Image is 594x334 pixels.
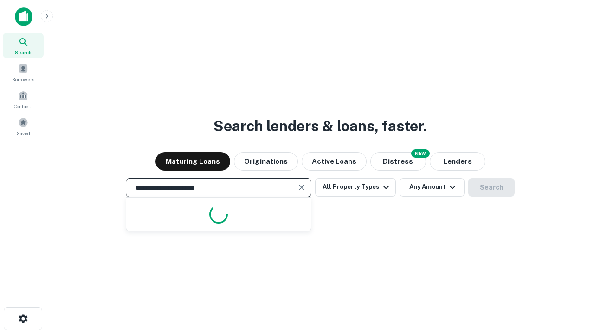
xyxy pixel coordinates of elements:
button: Clear [295,181,308,194]
span: Borrowers [12,76,34,83]
img: capitalize-icon.png [15,7,32,26]
button: All Property Types [315,178,396,197]
a: Borrowers [3,60,44,85]
button: Originations [234,152,298,171]
a: Contacts [3,87,44,112]
h3: Search lenders & loans, faster. [213,115,427,137]
button: Lenders [430,152,485,171]
a: Saved [3,114,44,139]
a: Search [3,33,44,58]
span: Contacts [14,103,32,110]
iframe: Chat Widget [548,260,594,304]
button: Search distressed loans with lien and other non-mortgage details. [370,152,426,171]
div: NEW [411,149,430,158]
button: Active Loans [302,152,367,171]
span: Saved [17,129,30,137]
button: Any Amount [400,178,465,197]
button: Maturing Loans [155,152,230,171]
span: Search [15,49,32,56]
